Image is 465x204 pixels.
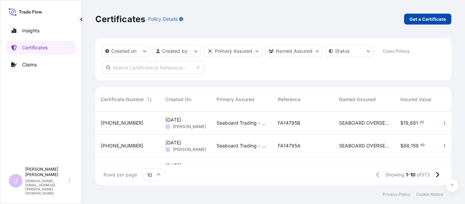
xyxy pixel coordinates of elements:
[339,142,389,149] span: SEABOARD OVERSEAS [GEOGRAPHIC_DATA] SAS
[111,48,137,54] p: Created on
[400,96,431,103] span: Insured Value
[403,121,408,125] span: 19
[101,96,144,103] span: Certificate Number
[420,121,424,124] span: 20
[411,143,419,148] span: 159
[6,58,76,72] a: Claims
[276,48,312,54] p: Named Assured
[173,147,206,152] span: [PERSON_NAME]
[95,14,145,25] p: Certificates
[148,16,178,22] p: Policy Details
[416,192,443,197] a: Cookie Notice
[22,27,39,34] p: Insights
[339,96,376,103] span: Named Assured
[278,142,301,149] span: FA14795A
[403,143,410,148] span: 88
[153,45,201,57] button: createdBy Filter options
[400,143,403,148] span: $
[410,121,418,125] span: 681
[278,120,300,126] span: FA14795B
[217,142,267,149] span: Seaboard Trading - [GEOGRAPHIC_DATA]
[165,96,191,103] span: Created On
[103,171,137,178] span: Rows per page
[404,14,451,25] a: Get a Certificate
[339,120,389,126] span: SEABOARD OVERSEAS [GEOGRAPHIC_DATA] SAS
[22,61,37,68] p: Claims
[417,171,430,178] span: of 373
[102,45,150,57] button: createdOn Filter options
[166,123,170,130] span: JR
[173,124,206,129] span: [PERSON_NAME]
[204,45,262,57] button: distributor Filter options
[335,48,350,54] p: Status
[25,179,67,195] p: [PERSON_NAME][EMAIL_ADDRESS][PERSON_NAME][DOMAIN_NAME]
[145,95,154,104] button: Sort
[419,144,420,146] span: .
[6,41,76,54] a: Certificates
[25,167,67,177] p: [PERSON_NAME] [PERSON_NAME]
[383,192,411,197] a: Privacy Policy
[166,146,170,153] span: JR
[266,45,322,57] button: cargoOwner Filter options
[165,116,181,123] span: [DATE]
[162,48,188,54] p: Created by
[101,120,143,126] span: [PHONE_NUMBER]
[406,171,415,178] span: 1-10
[408,121,410,125] span: ,
[14,177,17,184] span: J
[6,24,76,37] a: Insights
[278,96,301,103] span: Reference
[101,142,143,149] span: [PHONE_NUMBER]
[377,46,415,57] button: Clear Filters
[215,48,252,54] p: Primary Assured
[383,48,410,54] p: Clear Filters
[22,44,48,51] p: Certificates
[400,121,403,125] span: $
[217,120,267,126] span: Seaboard Trading - [GEOGRAPHIC_DATA]
[420,144,424,146] span: 50
[385,171,404,178] span: Showing
[326,45,373,57] button: certificateStatus Filter options
[102,61,204,74] input: Search Certificate or Reference...
[217,96,254,103] span: Primary Assured
[165,139,181,146] span: [DATE]
[410,143,411,148] span: ,
[410,16,446,22] p: Get a Certificate
[165,162,181,169] span: [DATE]
[418,121,419,124] span: .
